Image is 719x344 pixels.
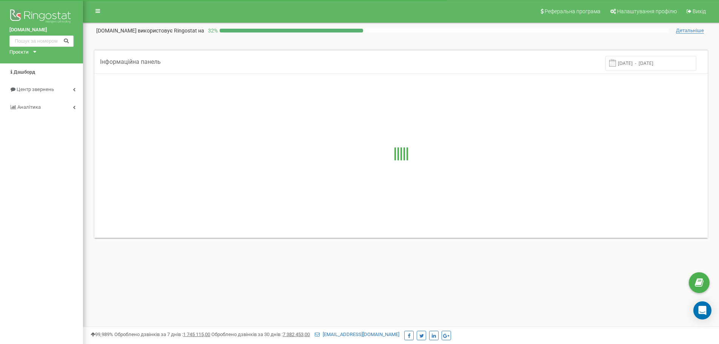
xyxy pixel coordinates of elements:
img: Ringostat logo [9,8,74,26]
span: Інформаційна панель [100,58,161,65]
span: Реферальна програма [545,8,600,14]
a: [DOMAIN_NAME] [9,26,74,34]
span: Дашборд [14,69,35,75]
div: Open Intercom Messenger [693,301,711,319]
p: 32 % [204,27,220,34]
span: Центр звернень [17,86,54,92]
span: Налаштування профілю [617,8,677,14]
div: Проєкти [9,49,29,56]
span: Аналiтика [17,104,41,110]
u: 7 382 453,00 [283,332,310,337]
span: 99,989% [91,332,113,337]
a: [EMAIL_ADDRESS][DOMAIN_NAME] [315,332,399,337]
span: Детальніше [676,28,704,34]
p: [DOMAIN_NAME] [96,27,204,34]
span: Оброблено дзвінків за 30 днів : [211,332,310,337]
span: Оброблено дзвінків за 7 днів : [114,332,210,337]
span: Вихід [693,8,706,14]
u: 1 745 115,00 [183,332,210,337]
input: Пошук за номером [9,35,74,47]
span: використовує Ringostat на [138,28,204,34]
